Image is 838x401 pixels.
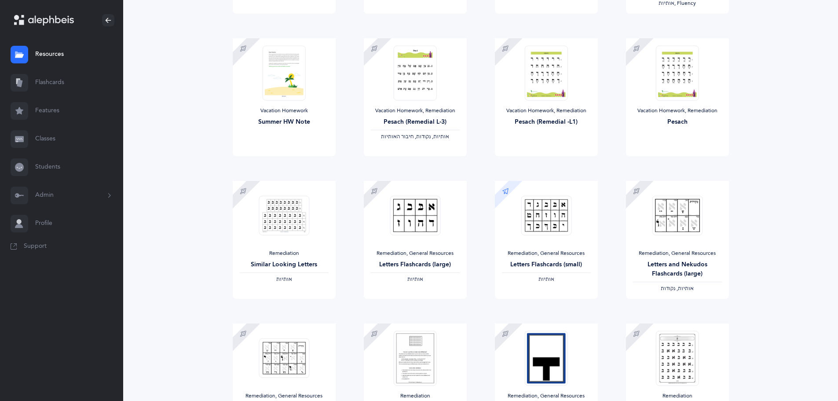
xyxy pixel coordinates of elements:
div: Pesach (Remedial -L1) [502,118,591,127]
div: Summer HW Note [240,118,329,127]
span: ‫אותיות, נקודות, חיבור האותיות‬ [381,133,449,140]
div: Remediation, General Resources [633,250,722,257]
img: Small_Print_Letters_and_Nekudos_Flashcards_thumbnail_1733044853.png [259,338,309,378]
div: Pesach [633,118,722,127]
img: Letters_flashcards_Large_thumbnail_1612303125.png [390,195,440,235]
div: Letters Flashcards (small) [502,260,591,269]
img: similar_letters_charts_thumbnail_1634531170.png [259,195,309,235]
span: ‫אותיות‬ [538,276,554,282]
img: Remediation-Letters_1545629727.png [655,331,699,386]
div: Vacation Homework, Remediation [502,107,591,114]
img: Pesach_Rem_-_R-A__EN_thumbnail_1743138584.png [524,45,567,100]
div: Pesach (Remedial L-3) [371,118,460,127]
span: Support [24,242,47,251]
iframe: Drift Widget Chat Controller [794,357,827,390]
div: Similar Looking Letters [240,260,329,269]
div: Remediation [371,393,460,400]
img: Alternate_Summer_Note_thumbnail_1749564978.png [262,45,305,100]
span: ‫אותיות‬ [407,276,423,282]
div: Letters and Nekudos Flashcards (large) [633,260,722,279]
div: Letters Flashcards (large) [371,260,460,269]
div: Vacation Homework, Remediation [371,107,460,114]
div: Remediation, General Resources [502,250,591,257]
div: Remediation, General Resources [371,250,460,257]
img: Letters_Flashcards_Mini_thumbnail_1612303140.png [521,195,571,235]
div: Vacation Homework, Remediation [633,107,722,114]
span: ‫אותיות, נקודות‬ [661,285,694,291]
div: Remediation, General Resources [240,393,329,400]
div: Remediation [240,250,329,257]
img: Remediation-ShinSinReview_1545629947.png [393,331,436,386]
img: Pesach_reading_program_thumbnail_1585931415.png [393,45,436,100]
img: Large_%D7%A0%D7%A7%D7%95%D7%93%D7%95%D7%AA_Flash_Cards_thumbnail_1568773698.png [524,331,567,386]
img: Large_Print_Letters_and_Nekudos_Flashcards_thumbnail_1739080591.png [652,195,703,235]
span: ‫אותיות‬ [276,276,292,282]
img: Pesach__R-A_Rem_L2_EN_thumbnail_1743138701.png [655,45,699,100]
div: Remediation, General Resources [502,393,591,400]
div: Vacation Homework [240,107,329,114]
div: Remediation [633,393,722,400]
